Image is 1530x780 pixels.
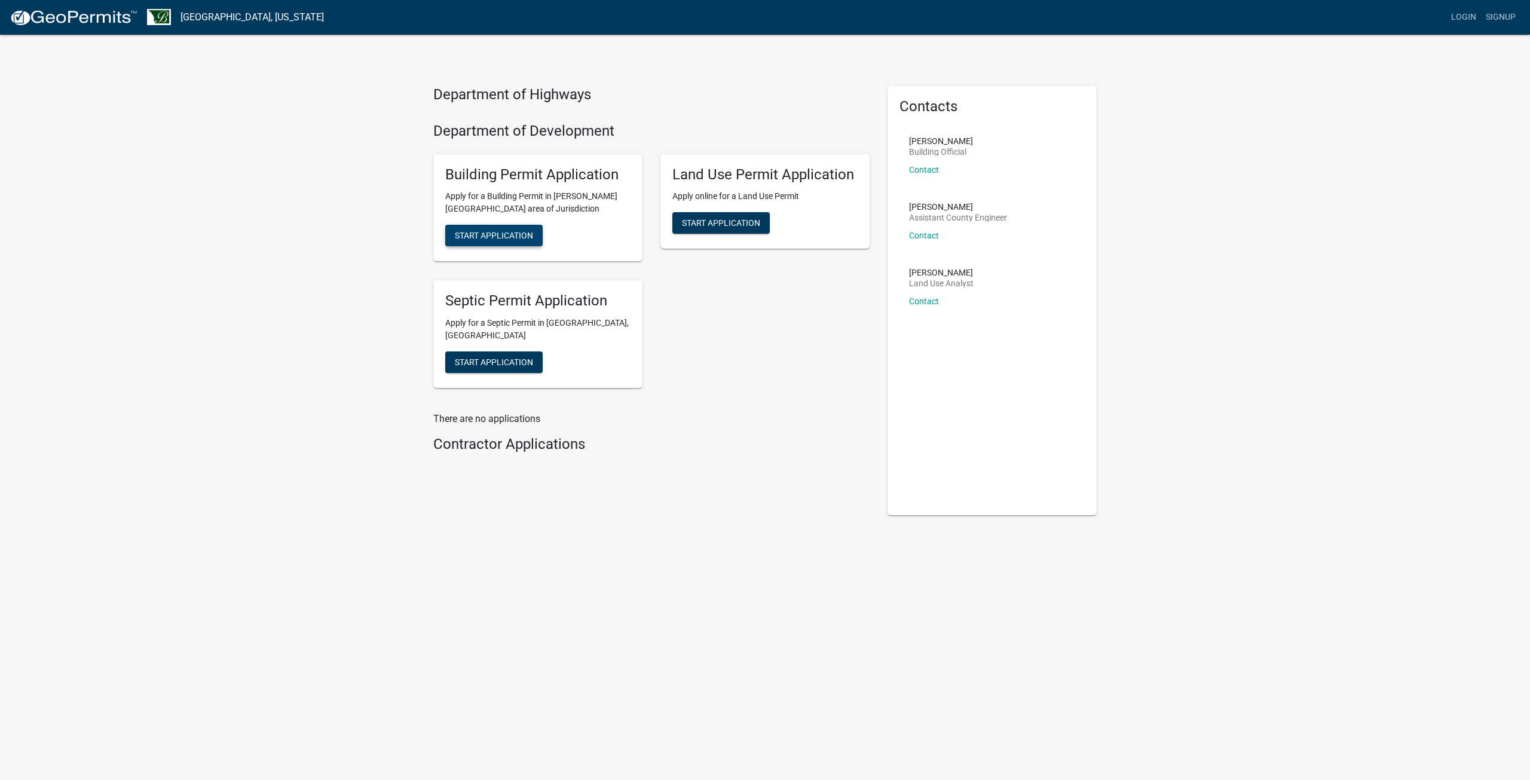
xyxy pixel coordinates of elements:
[909,165,939,175] a: Contact
[445,351,543,373] button: Start Application
[433,86,870,103] h4: Department of Highways
[909,268,974,277] p: [PERSON_NAME]
[445,317,631,342] p: Apply for a Septic Permit in [GEOGRAPHIC_DATA], [GEOGRAPHIC_DATA]
[909,296,939,306] a: Contact
[180,7,324,27] a: [GEOGRAPHIC_DATA], [US_STATE]
[672,212,770,234] button: Start Application
[433,412,870,426] p: There are no applications
[455,357,533,367] span: Start Application
[445,225,543,246] button: Start Application
[433,436,870,453] h4: Contractor Applications
[433,123,870,140] h4: Department of Development
[909,203,1007,211] p: [PERSON_NAME]
[445,292,631,310] h5: Septic Permit Application
[682,218,760,228] span: Start Application
[1481,6,1520,29] a: Signup
[909,148,973,156] p: Building Official
[672,190,858,203] p: Apply online for a Land Use Permit
[445,190,631,215] p: Apply for a Building Permit in [PERSON_NAME][GEOGRAPHIC_DATA] area of Jurisdiction
[147,9,171,25] img: Benton County, Minnesota
[455,231,533,240] span: Start Application
[909,137,973,145] p: [PERSON_NAME]
[909,279,974,287] p: Land Use Analyst
[899,98,1085,115] h5: Contacts
[433,436,870,458] wm-workflow-list-section: Contractor Applications
[909,213,1007,222] p: Assistant County Engineer
[672,166,858,183] h5: Land Use Permit Application
[445,166,631,183] h5: Building Permit Application
[1446,6,1481,29] a: Login
[909,231,939,240] a: Contact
